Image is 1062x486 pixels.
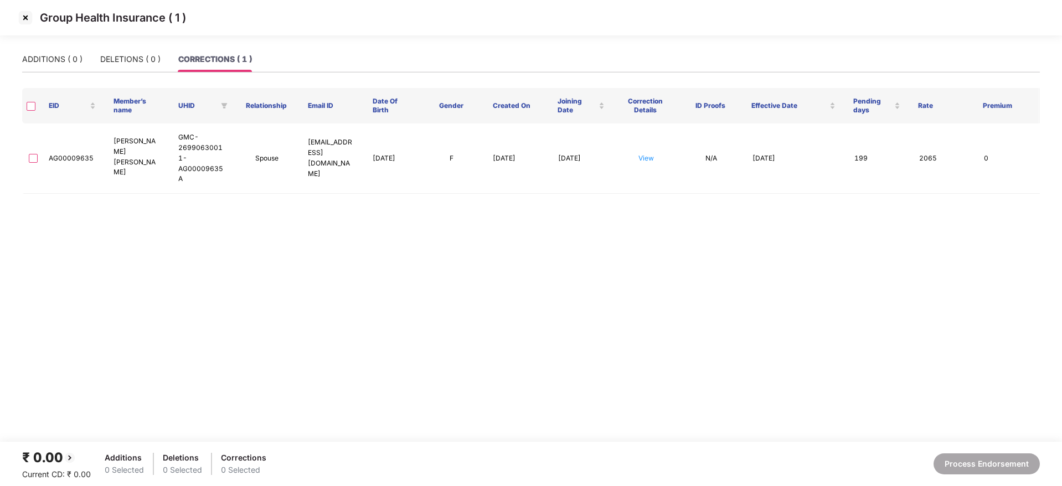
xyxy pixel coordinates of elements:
span: Current CD: ₹ 0.00 [22,469,91,479]
p: [PERSON_NAME] [PERSON_NAME] [114,136,161,178]
td: GMC-26990630011-AG00009635A [169,123,234,194]
td: [DATE] [364,123,419,194]
td: [DATE] [484,123,549,194]
th: Pending days [844,88,909,123]
td: [DATE] [744,123,846,194]
th: Date Of Birth [364,88,419,123]
span: Effective Date [751,101,827,110]
th: Relationship [234,88,299,123]
td: Spouse [234,123,299,194]
img: svg+xml;base64,PHN2ZyBpZD0iQmFjay0yMHgyMCIgeG1sbnM9Imh0dHA6Ly93d3cudzMub3JnLzIwMDAvc3ZnIiB3aWR0aD... [63,451,76,464]
div: Additions [105,452,144,464]
td: 199 [846,123,910,194]
div: Deletions [163,452,202,464]
th: Email ID [299,88,364,123]
th: Correction Details [614,88,678,123]
a: View [638,154,654,162]
div: CORRECTIONS ( 1 ) [178,53,252,65]
button: Process Endorsement [934,453,1040,474]
th: Premium [974,88,1039,123]
th: Created On [484,88,549,123]
div: 0 Selected [163,464,202,476]
div: 0 Selected [105,464,144,476]
span: filter [219,99,230,112]
span: UHID [178,101,216,110]
span: Joining Date [558,97,596,115]
th: Joining Date [549,88,614,123]
td: N/A [679,123,744,194]
div: ADDITIONS ( 0 ) [22,53,83,65]
th: EID [40,88,105,123]
td: 0 [975,123,1040,194]
img: svg+xml;base64,PHN2ZyBpZD0iQ3Jvc3MtMzJ4MzIiIHhtbG5zPSJodHRwOi8vd3d3LnczLm9yZy8yMDAwL3N2ZyIgd2lkdG... [17,9,34,27]
th: ID Proofs [678,88,743,123]
td: 2065 [910,123,975,194]
div: Corrections [221,452,266,464]
span: filter [221,102,228,109]
th: Gender [419,88,484,123]
th: Effective Date [743,88,844,123]
span: EID [49,101,87,110]
td: [EMAIL_ADDRESS][DOMAIN_NAME] [299,123,364,194]
div: DELETIONS ( 0 ) [100,53,161,65]
div: ₹ 0.00 [22,447,91,468]
td: F [419,123,484,194]
td: [DATE] [549,123,614,194]
div: 0 Selected [221,464,266,476]
th: Rate [909,88,974,123]
p: Group Health Insurance ( 1 ) [40,11,186,24]
th: Member’s name [105,88,169,123]
span: Pending days [853,97,892,115]
td: AG00009635 [40,123,105,194]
